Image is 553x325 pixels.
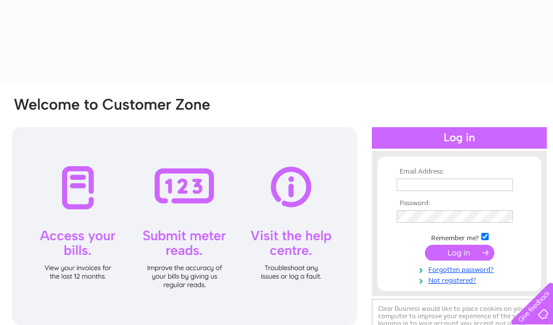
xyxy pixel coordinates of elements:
[394,231,525,242] td: Remember me?
[425,245,494,261] input: Submit
[394,168,525,176] th: Email Address:
[397,263,525,274] a: Forgotten password?
[394,200,525,207] th: Password:
[397,274,525,285] a: Not registered?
